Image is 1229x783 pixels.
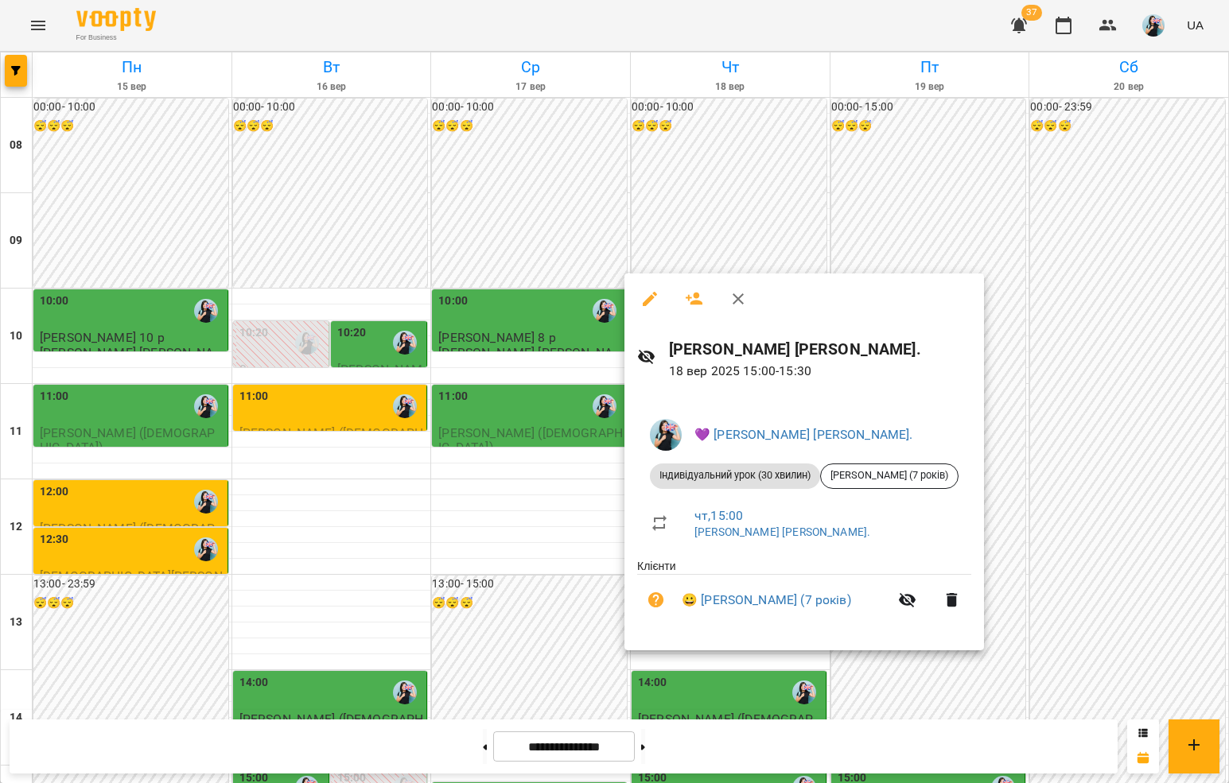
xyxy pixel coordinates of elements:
[820,463,959,489] div: [PERSON_NAME] (7 років)
[694,427,912,442] a: 💜 [PERSON_NAME] [PERSON_NAME].
[821,468,958,483] span: [PERSON_NAME] (7 років)
[637,558,971,632] ul: Клієнти
[669,362,971,381] p: 18 вер 2025 15:00 - 15:30
[694,525,870,538] a: [PERSON_NAME] [PERSON_NAME].
[637,581,675,619] button: Візит ще не сплачено. Додати оплату?
[650,468,820,483] span: Індивідуальний урок (30 хвилин)
[694,508,743,523] a: чт , 15:00
[682,591,851,610] a: 😀 [PERSON_NAME] (7 років)
[650,419,682,451] img: 2498a80441ea744641c5a9678fe7e6ac.jpeg
[669,337,971,362] h6: [PERSON_NAME] [PERSON_NAME].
